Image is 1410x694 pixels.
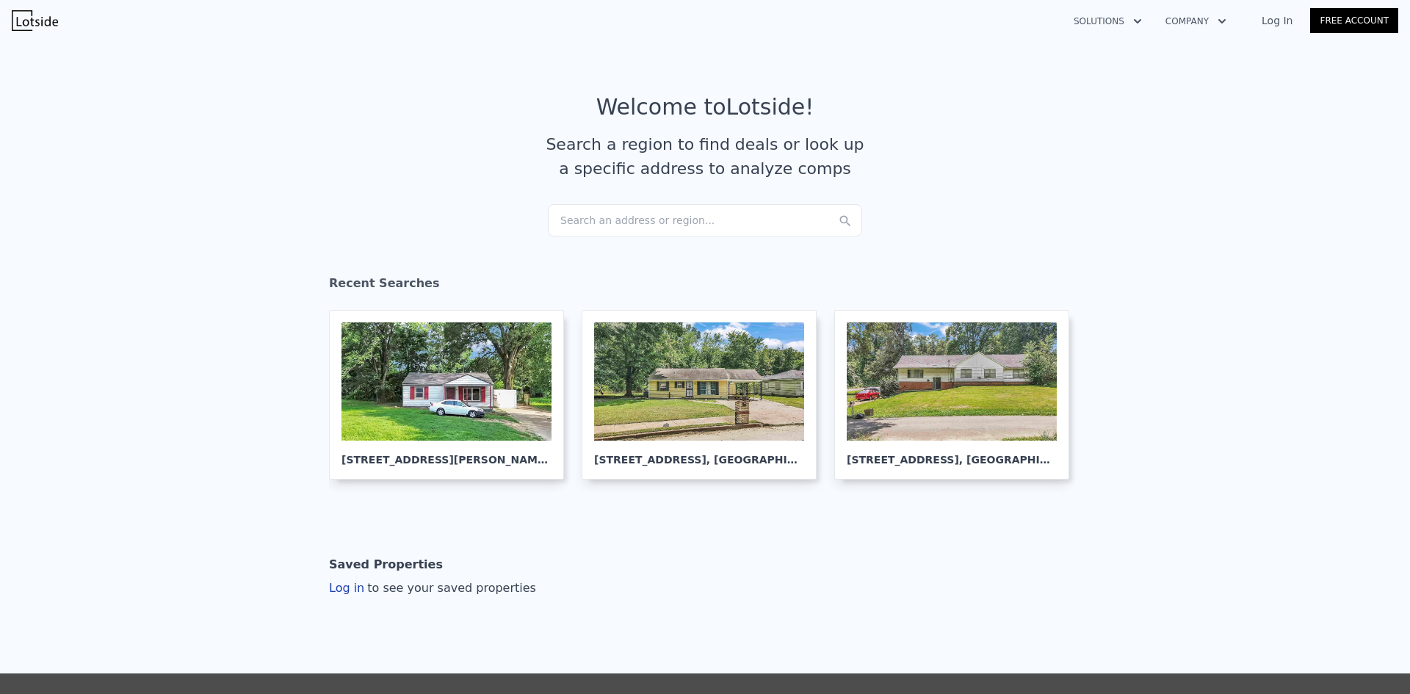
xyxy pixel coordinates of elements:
[594,441,804,467] div: [STREET_ADDRESS] , [GEOGRAPHIC_DATA]
[329,263,1081,310] div: Recent Searches
[329,550,443,579] div: Saved Properties
[1310,8,1398,33] a: Free Account
[341,441,552,467] div: [STREET_ADDRESS][PERSON_NAME] , [GEOGRAPHIC_DATA]
[329,579,536,597] div: Log in
[582,310,828,480] a: [STREET_ADDRESS], [GEOGRAPHIC_DATA]
[834,310,1081,480] a: [STREET_ADDRESS], [GEOGRAPHIC_DATA]
[1154,8,1238,35] button: Company
[1062,8,1154,35] button: Solutions
[540,132,869,181] div: Search a region to find deals or look up a specific address to analyze comps
[329,310,576,480] a: [STREET_ADDRESS][PERSON_NAME], [GEOGRAPHIC_DATA]
[548,204,862,236] div: Search an address or region...
[364,581,536,595] span: to see your saved properties
[847,441,1057,467] div: [STREET_ADDRESS] , [GEOGRAPHIC_DATA]
[1244,13,1310,28] a: Log In
[12,10,58,31] img: Lotside
[596,94,814,120] div: Welcome to Lotside !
